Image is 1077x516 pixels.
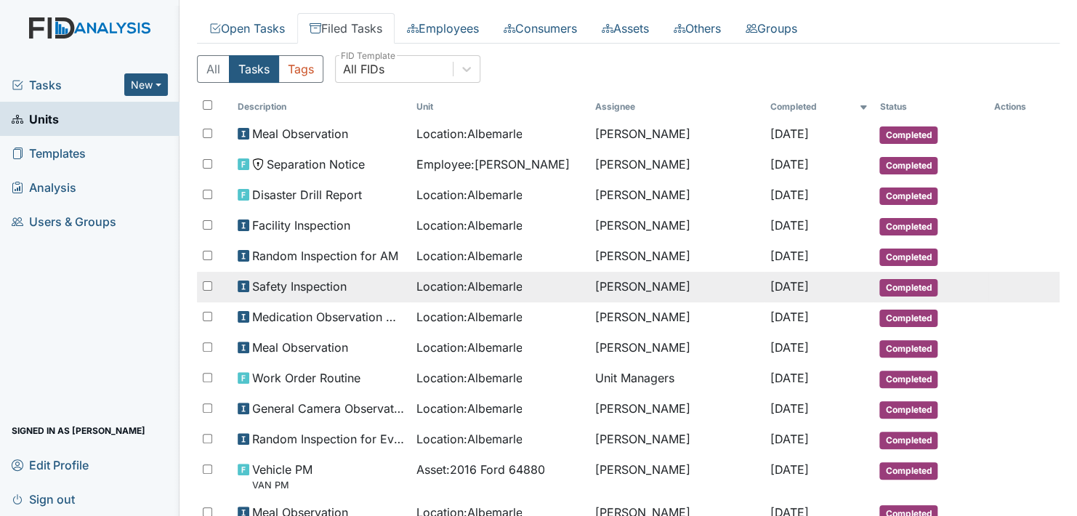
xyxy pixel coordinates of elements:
[416,125,522,142] span: Location : Albemarle
[343,60,384,78] div: All FIDs
[252,217,350,234] span: Facility Inspection
[770,157,808,172] span: [DATE]
[770,249,808,263] span: [DATE]
[416,430,522,448] span: Location : Albemarle
[879,126,937,144] span: Completed
[589,333,764,363] td: [PERSON_NAME]
[589,241,764,272] td: [PERSON_NAME]
[416,156,569,173] span: Employee : [PERSON_NAME]
[12,488,75,510] span: Sign out
[297,13,395,44] a: Filed Tasks
[252,339,348,356] span: Meal Observation
[770,188,808,202] span: [DATE]
[416,278,522,295] span: Location : Albemarle
[203,100,212,110] input: Toggle All Rows Selected
[589,302,764,333] td: [PERSON_NAME]
[733,13,810,44] a: Groups
[252,430,405,448] span: Random Inspection for Evening
[229,55,279,83] button: Tasks
[416,369,522,387] span: Location : Albemarle
[589,150,764,180] td: [PERSON_NAME]
[12,419,145,442] span: Signed in as [PERSON_NAME]
[416,308,522,326] span: Location : Albemarle
[770,126,808,141] span: [DATE]
[770,218,808,233] span: [DATE]
[12,176,76,198] span: Analysis
[879,401,937,419] span: Completed
[12,142,86,164] span: Templates
[416,461,544,478] span: Asset : 2016 Ford 64880
[124,73,168,96] button: New
[416,217,522,234] span: Location : Albemarle
[589,272,764,302] td: [PERSON_NAME]
[252,125,348,142] span: Meal Observation
[416,186,522,203] span: Location : Albemarle
[988,94,1060,119] th: Actions
[232,94,411,119] th: Toggle SortBy
[770,371,808,385] span: [DATE]
[252,369,360,387] span: Work Order Routine
[589,13,661,44] a: Assets
[197,13,297,44] a: Open Tasks
[879,279,937,297] span: Completed
[252,461,312,492] span: Vehicle PM VAN PM
[197,55,323,83] div: Type filter
[879,310,937,327] span: Completed
[879,188,937,205] span: Completed
[197,55,230,83] button: All
[770,401,808,416] span: [DATE]
[416,247,522,265] span: Location : Albemarle
[12,453,89,476] span: Edit Profile
[764,94,874,119] th: Toggle SortBy
[416,400,522,417] span: Location : Albemarle
[770,310,808,324] span: [DATE]
[252,400,405,417] span: General Camera Observation
[879,157,937,174] span: Completed
[589,180,764,211] td: [PERSON_NAME]
[252,308,405,326] span: Medication Observation Checklist
[589,455,764,498] td: [PERSON_NAME]
[252,478,312,492] small: VAN PM
[770,340,808,355] span: [DATE]
[410,94,589,119] th: Toggle SortBy
[252,186,362,203] span: Disaster Drill Report
[278,55,323,83] button: Tags
[416,339,522,356] span: Location : Albemarle
[879,462,937,480] span: Completed
[879,249,937,266] span: Completed
[267,156,365,173] span: Separation Notice
[879,371,937,388] span: Completed
[589,424,764,455] td: [PERSON_NAME]
[879,432,937,449] span: Completed
[252,247,398,265] span: Random Inspection for AM
[661,13,733,44] a: Others
[589,94,764,119] th: Assignee
[879,340,937,358] span: Completed
[589,394,764,424] td: [PERSON_NAME]
[12,210,116,233] span: Users & Groups
[491,13,589,44] a: Consumers
[252,278,347,295] span: Safety Inspection
[12,108,59,130] span: Units
[770,279,808,294] span: [DATE]
[12,76,124,94] a: Tasks
[879,218,937,235] span: Completed
[395,13,491,44] a: Employees
[589,211,764,241] td: [PERSON_NAME]
[874,94,988,119] th: Toggle SortBy
[589,119,764,150] td: [PERSON_NAME]
[589,363,764,394] td: Unit Managers
[770,432,808,446] span: [DATE]
[770,462,808,477] span: [DATE]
